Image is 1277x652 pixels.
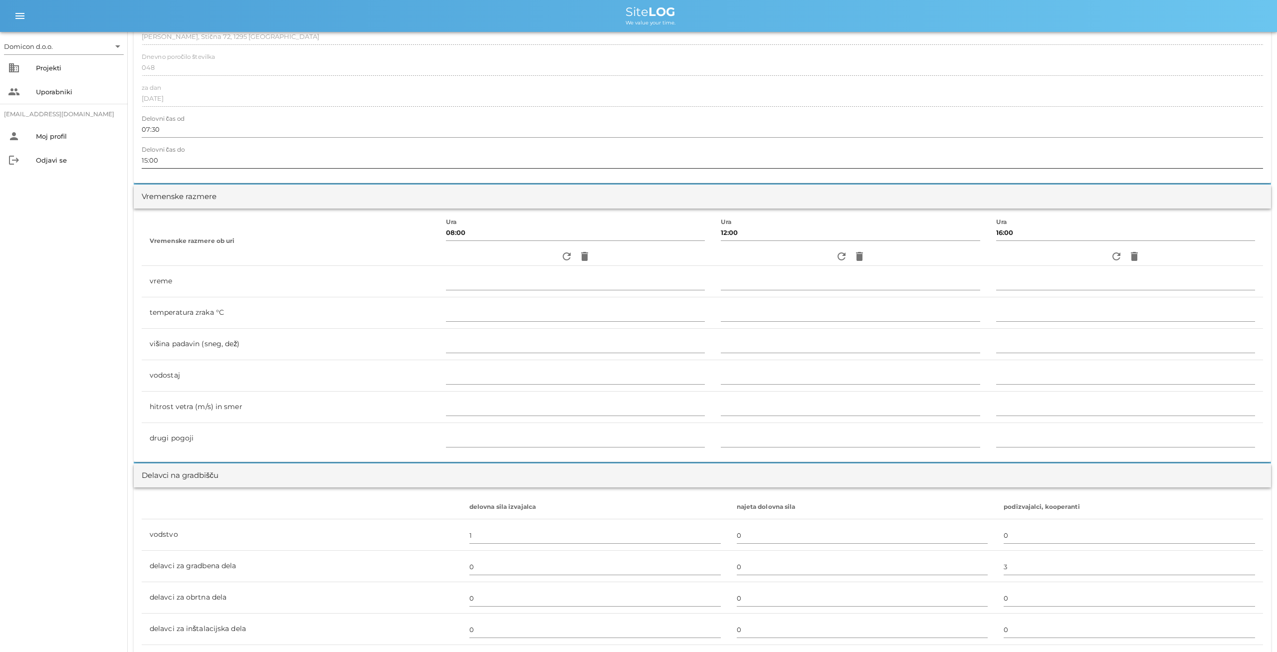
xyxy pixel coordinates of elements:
[836,250,848,262] i: refresh
[142,423,438,454] td: drugi pogoji
[1128,250,1140,262] i: delete
[469,527,721,543] input: 0
[996,495,1263,519] th: podizvajalci, kooperanti
[1004,559,1255,575] input: 0
[1004,527,1255,543] input: 0
[737,559,988,575] input: 0
[142,519,461,551] td: vodstvo
[737,622,988,638] input: 0
[469,559,721,575] input: 0
[142,53,215,61] label: Dnevno poročilo številka
[14,10,26,22] i: menu
[36,64,120,72] div: Projekti
[142,297,438,329] td: temperatura zraka °C
[1004,590,1255,606] input: 0
[142,551,461,582] td: delavci za gradbena dela
[721,218,732,226] label: Ura
[1110,250,1122,262] i: refresh
[461,495,729,519] th: delovna sila izvajalca
[446,218,457,226] label: Ura
[142,266,438,297] td: vreme
[469,590,721,606] input: 0
[142,582,461,614] td: delavci za obrtna dela
[4,38,124,54] div: Domicon d.o.o.
[142,470,218,481] div: Delavci na gradbišču
[142,614,461,645] td: delavci za inštalacijska dela
[853,250,865,262] i: delete
[142,217,438,266] th: Vremenske razmere ob uri
[112,40,124,52] i: arrow_drop_down
[8,130,20,142] i: person
[648,4,675,19] b: LOG
[626,4,675,19] span: Site
[1227,604,1277,652] div: Pripomoček za klepet
[561,250,573,262] i: refresh
[8,62,20,74] i: business
[626,19,675,26] span: We value your time.
[469,622,721,638] input: 0
[36,88,120,96] div: Uporabniki
[1004,622,1255,638] input: 0
[142,191,216,203] div: Vremenske razmere
[579,250,591,262] i: delete
[142,146,185,154] label: Delovni čas do
[8,86,20,98] i: people
[36,156,120,164] div: Odjavi se
[737,590,988,606] input: 0
[142,329,438,360] td: višina padavin (sneg, dež)
[729,495,996,519] th: najeta dolovna sila
[142,115,185,123] label: Delovni čas od
[142,392,438,423] td: hitrost vetra (m/s) in smer
[1227,604,1277,652] iframe: Chat Widget
[996,218,1007,226] label: Ura
[142,84,161,92] label: za dan
[142,360,438,392] td: vodostaj
[737,527,988,543] input: 0
[4,42,53,51] div: Domicon d.o.o.
[8,154,20,166] i: logout
[36,132,120,140] div: Moj profil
